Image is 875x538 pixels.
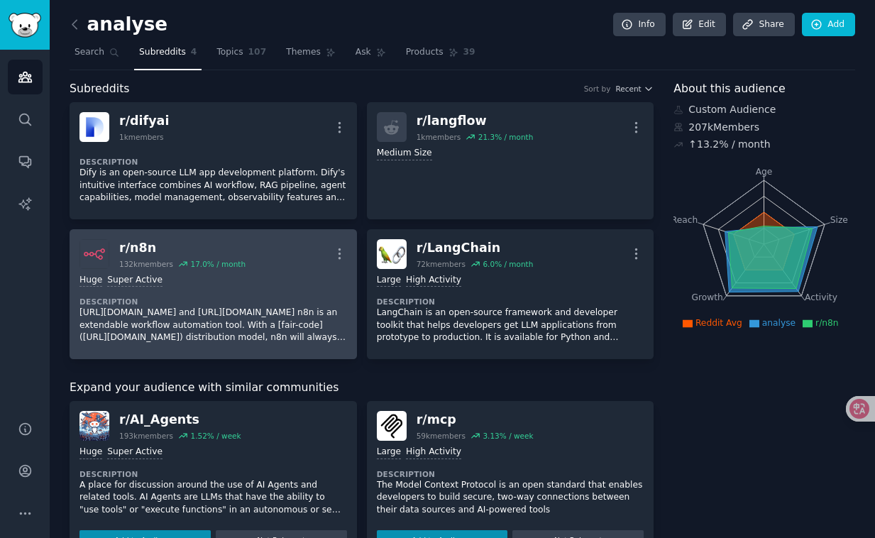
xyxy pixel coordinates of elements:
span: Expand your audience with similar communities [70,379,339,397]
span: Subreddits [70,80,130,98]
tspan: Reach [671,214,698,224]
div: 1.52 % / week [190,431,241,441]
span: Ask [356,46,371,59]
a: Share [733,13,794,37]
tspan: Size [830,214,848,224]
div: ↑ 13.2 % / month [688,137,770,152]
div: Huge [79,446,102,459]
div: 21.3 % / month [478,132,534,142]
span: 39 [463,46,475,59]
a: Subreddits4 [134,41,202,70]
button: Recent [615,84,654,94]
div: Huge [79,274,102,287]
div: 17.0 % / month [190,259,246,269]
dt: Description [79,297,347,307]
div: High Activity [406,446,461,459]
div: r/ n8n [119,239,246,257]
div: Sort by [584,84,611,94]
div: r/ langflow [417,112,534,130]
a: Info [613,13,666,37]
span: 4 [191,46,197,59]
a: Search [70,41,124,70]
tspan: Activity [805,292,837,302]
div: 132k members [119,259,173,269]
span: r/n8n [815,318,839,328]
img: AI_Agents [79,411,109,441]
div: r/ AI_Agents [119,411,241,429]
div: r/ difyai [119,112,169,130]
div: Large [377,446,401,459]
img: LangChain [377,239,407,269]
span: Recent [615,84,641,94]
dt: Description [377,297,644,307]
a: Edit [673,13,726,37]
a: Products39 [401,41,480,70]
p: A place for discussion around the use of AI Agents and related tools. AI Agents are LLMs that hav... [79,479,347,517]
span: Themes [286,46,321,59]
dt: Description [79,157,347,167]
a: n8nr/n8n132kmembers17.0% / monthHugeSuper ActiveDescription[URL][DOMAIN_NAME] and [URL][DOMAIN_NA... [70,229,357,359]
p: Dify is an open-source LLM app development platform. Dify's intuitive interface combines AI workf... [79,167,347,204]
div: 72k members [417,259,466,269]
tspan: Age [756,167,773,177]
p: LangChain is an open-source framework and developer toolkit that helps developers get LLM applica... [377,307,644,344]
span: About this audience [673,80,785,98]
img: n8n [79,239,109,269]
a: Add [802,13,855,37]
p: The Model Context Protocol is an open standard that enables developers to build secure, two-way c... [377,479,644,517]
span: analyse [762,318,796,328]
img: difyai [79,112,109,142]
a: LangChainr/LangChain72kmembers6.0% / monthLargeHigh ActivityDescriptionLangChain is an open-sourc... [367,229,654,359]
span: Subreddits [139,46,186,59]
span: 107 [248,46,267,59]
dt: Description [79,469,347,479]
div: r/ LangChain [417,239,534,257]
div: 1k members [119,132,164,142]
span: Reddit Avg [695,318,742,328]
a: Topics107 [211,41,271,70]
div: r/ mcp [417,411,534,429]
div: Super Active [107,446,163,459]
span: Search [75,46,104,59]
span: Topics [216,46,243,59]
div: Medium Size [377,147,432,160]
img: mcp [377,411,407,441]
a: Themes [281,41,341,70]
h2: analyse [70,13,167,36]
a: difyair/difyai1kmembersDescriptionDify is an open-source LLM app development platform. Dify's int... [70,102,357,219]
tspan: Growth [692,292,723,302]
div: 3.13 % / week [483,431,533,441]
span: Products [406,46,444,59]
div: Custom Audience [673,102,855,117]
div: 59k members [417,431,466,441]
div: Super Active [107,274,163,287]
a: r/langflow1kmembers21.3% / monthMedium Size [367,102,654,219]
img: GummySearch logo [9,13,41,38]
div: 6.0 % / month [483,259,533,269]
div: 1k members [417,132,461,142]
div: High Activity [406,274,461,287]
dt: Description [377,469,644,479]
a: Ask [351,41,391,70]
p: [URL][DOMAIN_NAME] and [URL][DOMAIN_NAME] n8n is an extendable workflow automation tool. With a [... [79,307,347,344]
div: Large [377,274,401,287]
div: 207k Members [673,120,855,135]
div: 193k members [119,431,173,441]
